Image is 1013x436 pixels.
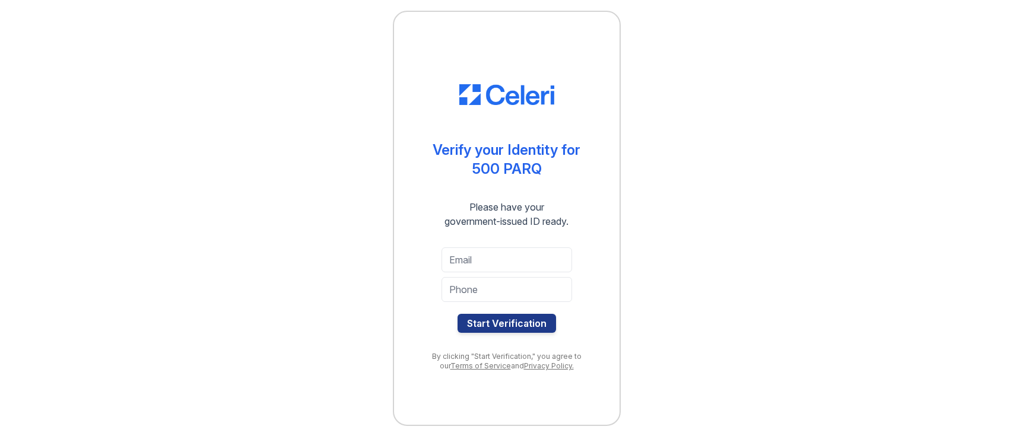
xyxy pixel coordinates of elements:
div: Verify your Identity for 500 PARQ [433,141,580,179]
input: Email [442,247,572,272]
div: Please have your government-issued ID ready. [423,200,590,228]
img: CE_Logo_Blue-a8612792a0a2168367f1c8372b55b34899dd931a85d93a1a3d3e32e68fde9ad4.png [459,84,554,106]
a: Privacy Policy. [524,361,574,370]
a: Terms of Service [450,361,511,370]
button: Start Verification [458,314,556,333]
input: Phone [442,277,572,302]
div: By clicking "Start Verification," you agree to our and [418,352,596,371]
